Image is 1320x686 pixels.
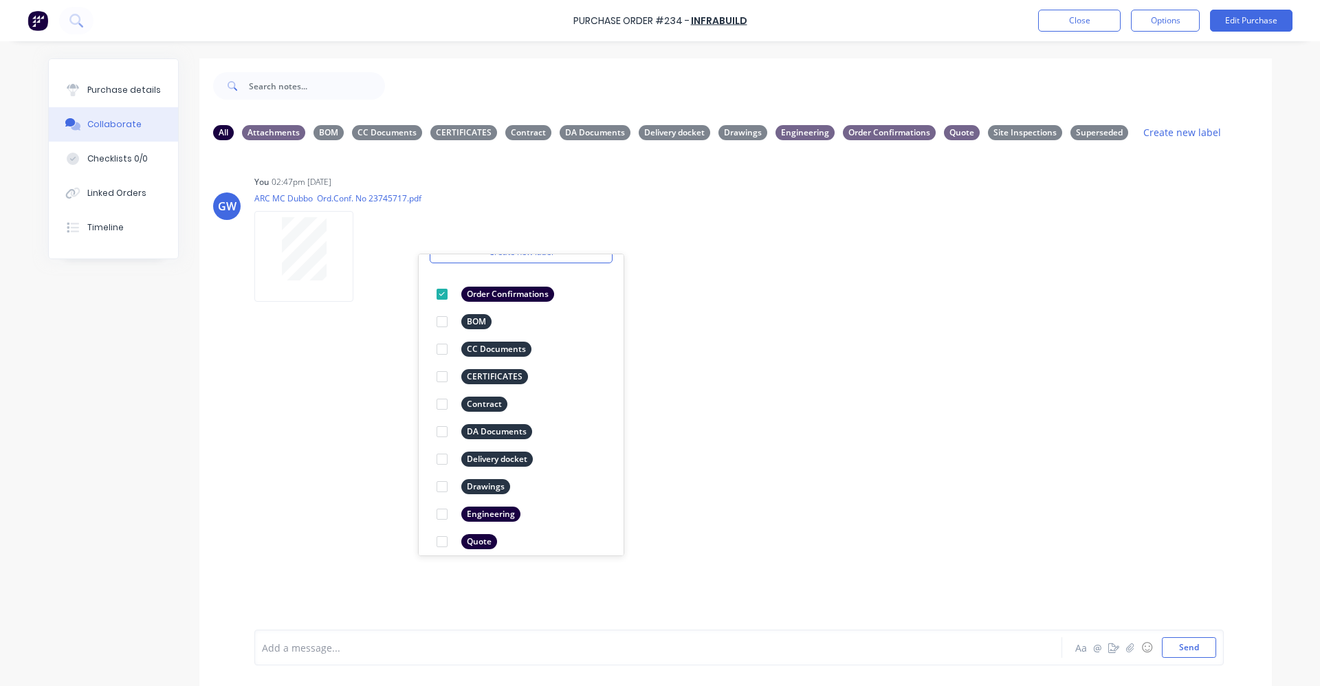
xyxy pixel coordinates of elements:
[1131,10,1200,32] button: Options
[87,84,161,96] div: Purchase details
[27,10,48,31] img: Factory
[87,187,146,199] div: Linked Orders
[87,153,148,165] div: Checklists 0/0
[1038,10,1121,32] button: Close
[718,125,767,140] div: Drawings
[461,479,510,494] div: Drawings
[1138,639,1155,656] button: ☺
[691,14,747,27] a: Infrabuild
[352,125,422,140] div: CC Documents
[461,314,492,329] div: BOM
[461,342,531,357] div: CC Documents
[213,125,234,140] div: All
[254,192,421,204] p: ARC MC Dubbo Ord.Conf. No 23745717.pdf
[272,176,331,188] div: 02:47pm [DATE]
[461,369,528,384] div: CERTIFICATES
[218,198,236,214] div: GW
[1136,123,1229,142] button: Create new label
[1210,10,1292,32] button: Edit Purchase
[505,125,551,140] div: Contract
[944,125,980,140] div: Quote
[461,452,533,467] div: Delivery docket
[461,424,532,439] div: DA Documents
[573,14,690,28] div: Purchase Order #234 -
[461,507,520,522] div: Engineering
[560,125,630,140] div: DA Documents
[430,125,497,140] div: CERTIFICATES
[461,534,497,549] div: Quote
[461,287,554,302] div: Order Confirmations
[313,125,344,140] div: BOM
[988,125,1062,140] div: Site Inspections
[775,125,835,140] div: Engineering
[49,142,178,176] button: Checklists 0/0
[49,210,178,245] button: Timeline
[843,125,936,140] div: Order Confirmations
[639,125,710,140] div: Delivery docket
[254,176,269,188] div: You
[87,221,124,234] div: Timeline
[49,176,178,210] button: Linked Orders
[1089,639,1105,656] button: @
[49,73,178,107] button: Purchase details
[49,107,178,142] button: Collaborate
[1162,637,1216,658] button: Send
[461,397,507,412] div: Contract
[249,72,385,100] input: Search notes...
[1070,125,1128,140] div: Superseded
[1072,639,1089,656] button: Aa
[242,125,305,140] div: Attachments
[87,118,142,131] div: Collaborate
